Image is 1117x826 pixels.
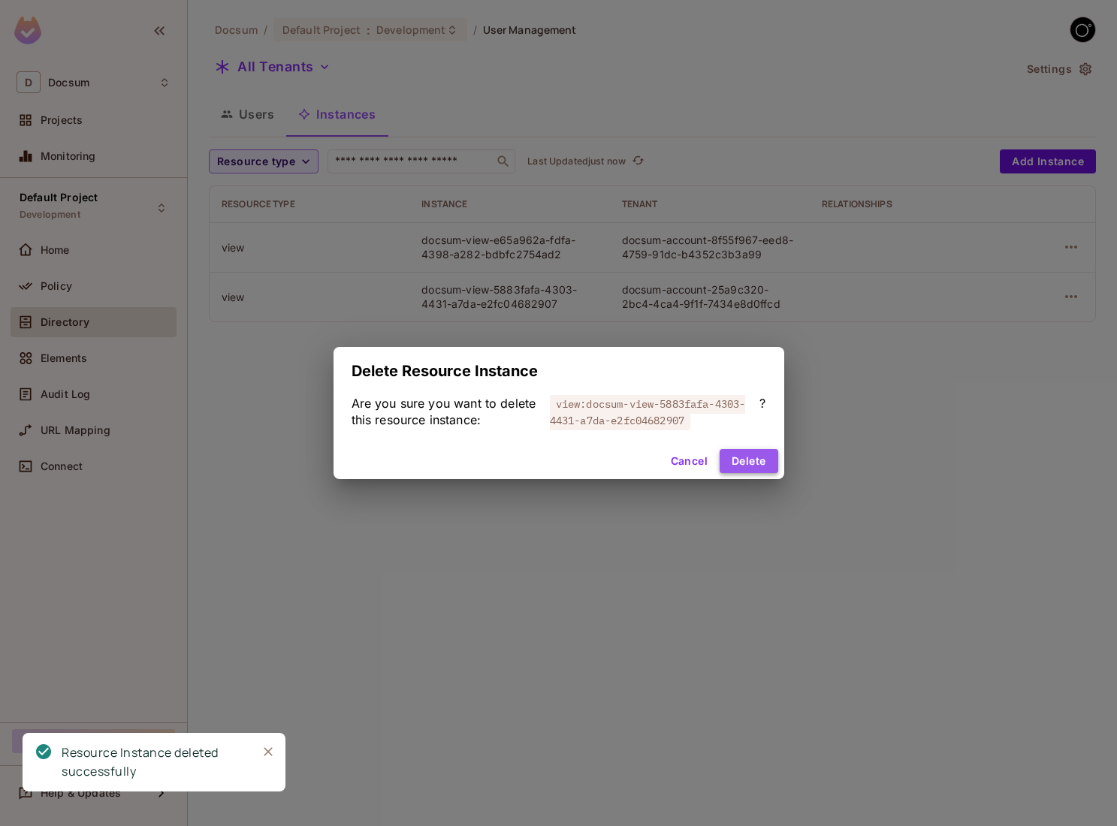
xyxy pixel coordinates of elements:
div: Resource Instance deleted successfully [62,743,245,781]
span: view:docsum-view-5883fafa-4303-4431-a7da-e2fc04682907 [550,394,746,430]
h2: Delete Resource Instance [334,347,784,395]
button: Delete [720,449,777,473]
button: Cancel [665,449,714,473]
div: Are you sure you want to delete this resource instance: ? [352,395,766,428]
button: Close [257,740,279,763]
